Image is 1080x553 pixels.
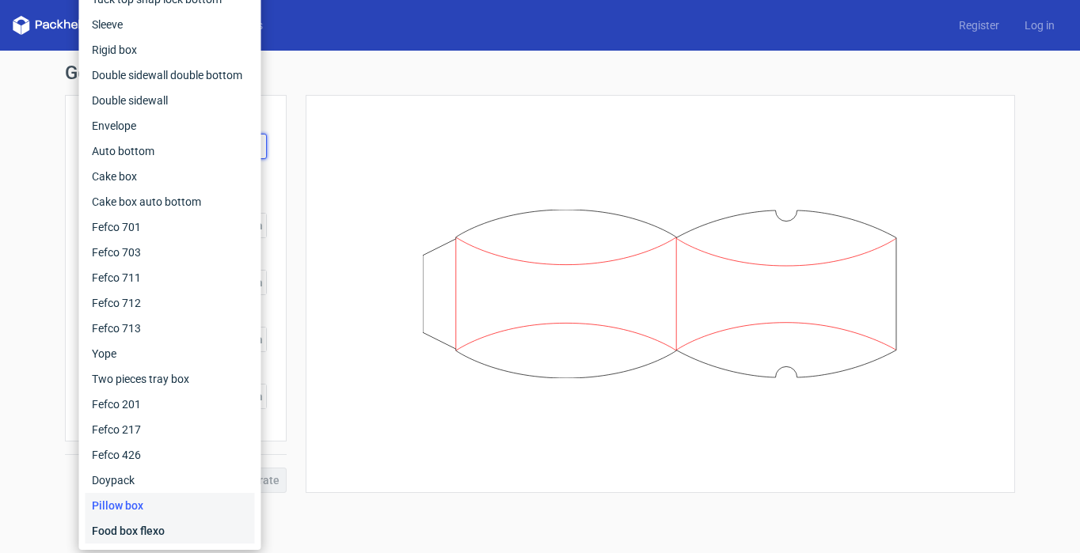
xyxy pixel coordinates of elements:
[65,63,1015,82] h1: Generate new dieline
[86,468,255,493] div: Doypack
[86,214,255,240] div: Fefco 701
[86,138,255,164] div: Auto bottom
[86,189,255,214] div: Cake box auto bottom
[86,12,255,37] div: Sleeve
[86,493,255,518] div: Pillow box
[86,37,255,62] div: Rigid box
[86,316,255,341] div: Fefco 713
[86,62,255,88] div: Double sidewall double bottom
[86,240,255,265] div: Fefco 703
[86,88,255,113] div: Double sidewall
[86,366,255,392] div: Two pieces tray box
[1012,17,1067,33] a: Log in
[86,417,255,442] div: Fefco 217
[86,341,255,366] div: Yope
[946,17,1012,33] a: Register
[86,392,255,417] div: Fefco 201
[86,290,255,316] div: Fefco 712
[86,265,255,290] div: Fefco 711
[86,442,255,468] div: Fefco 426
[86,518,255,544] div: Food box flexo
[86,164,255,189] div: Cake box
[86,113,255,138] div: Envelope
